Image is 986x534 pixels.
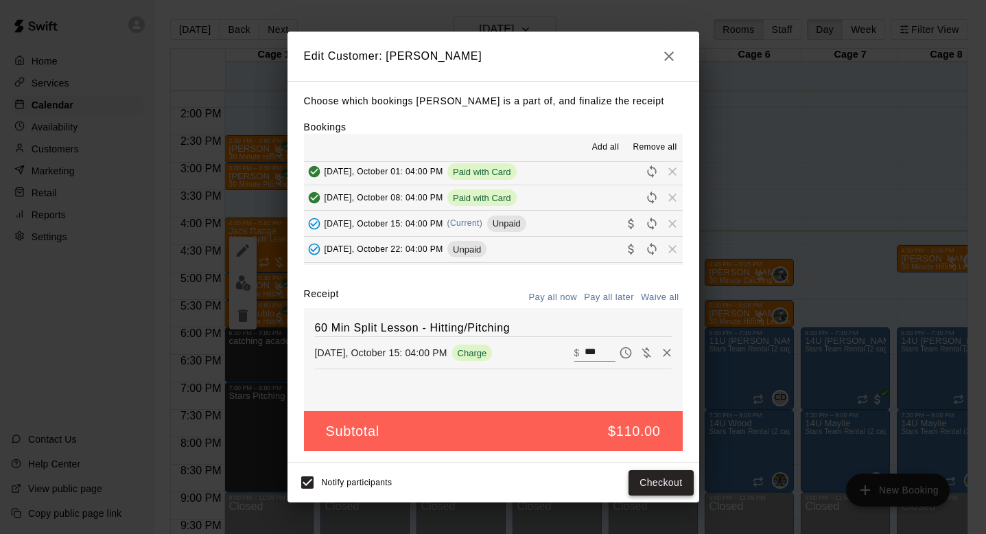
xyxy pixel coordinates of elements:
[315,346,447,360] p: [DATE], October 15: 04:00 PM
[325,244,443,254] span: [DATE], October 22: 04:00 PM
[526,287,581,308] button: Pay all now
[304,93,683,110] p: Choose which bookings [PERSON_NAME] is a part of, and finalize the receipt
[642,166,662,176] span: Reschedule
[326,422,379,441] h5: Subtotal
[621,244,642,254] span: Collect payment
[325,193,443,202] span: [DATE], October 08: 04:00 PM
[287,32,699,81] h2: Edit Customer: [PERSON_NAME]
[304,187,325,208] button: Added & Paid
[642,218,662,228] span: Reschedule
[447,218,483,228] span: (Current)
[592,141,620,154] span: Add all
[304,265,325,286] button: Added - Collect Payment
[487,218,526,229] span: Unpaid
[452,348,493,358] span: Charge
[574,346,580,360] p: $
[322,478,392,488] span: Notify participants
[627,137,682,159] button: Remove all
[608,422,661,441] h5: $110.00
[642,244,662,254] span: Reschedule
[304,159,683,185] button: Added & Paid[DATE], October 01: 04:00 PMPaid with CardRescheduleRemove
[615,347,636,358] span: Pay later
[657,343,677,363] button: Remove
[621,218,642,228] span: Collect payment
[583,137,627,159] button: Add all
[662,192,683,202] span: Remove
[304,287,339,308] label: Receipt
[325,218,443,228] span: [DATE], October 15: 04:00 PM
[580,287,637,308] button: Pay all later
[304,239,325,259] button: Added - Collect Payment
[315,319,672,337] h6: 60 Min Split Lesson - Hitting/Pitching
[633,141,677,154] span: Remove all
[662,244,683,254] span: Remove
[637,287,683,308] button: Waive all
[304,211,683,236] button: Added - Collect Payment[DATE], October 15: 04:00 PM(Current)UnpaidCollect paymentRescheduleRemove
[636,347,657,358] span: Waive payment
[304,161,325,182] button: Added & Paid
[642,192,662,202] span: Reschedule
[304,237,683,262] button: Added - Collect Payment[DATE], October 22: 04:00 PMUnpaidCollect paymentRescheduleRemove
[629,470,693,496] button: Checkout
[447,244,486,255] span: Unpaid
[447,193,517,203] span: Paid with Card
[304,263,683,288] button: Added - Collect Payment[DATE]: 04:00 PMUnpaidCollect paymentRescheduleRemove
[447,167,517,177] span: Paid with Card
[662,166,683,176] span: Remove
[304,213,325,234] button: Added - Collect Payment
[325,167,443,176] span: [DATE], October 01: 04:00 PM
[304,121,347,132] label: Bookings
[662,218,683,228] span: Remove
[304,185,683,211] button: Added & Paid[DATE], October 08: 04:00 PMPaid with CardRescheduleRemove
